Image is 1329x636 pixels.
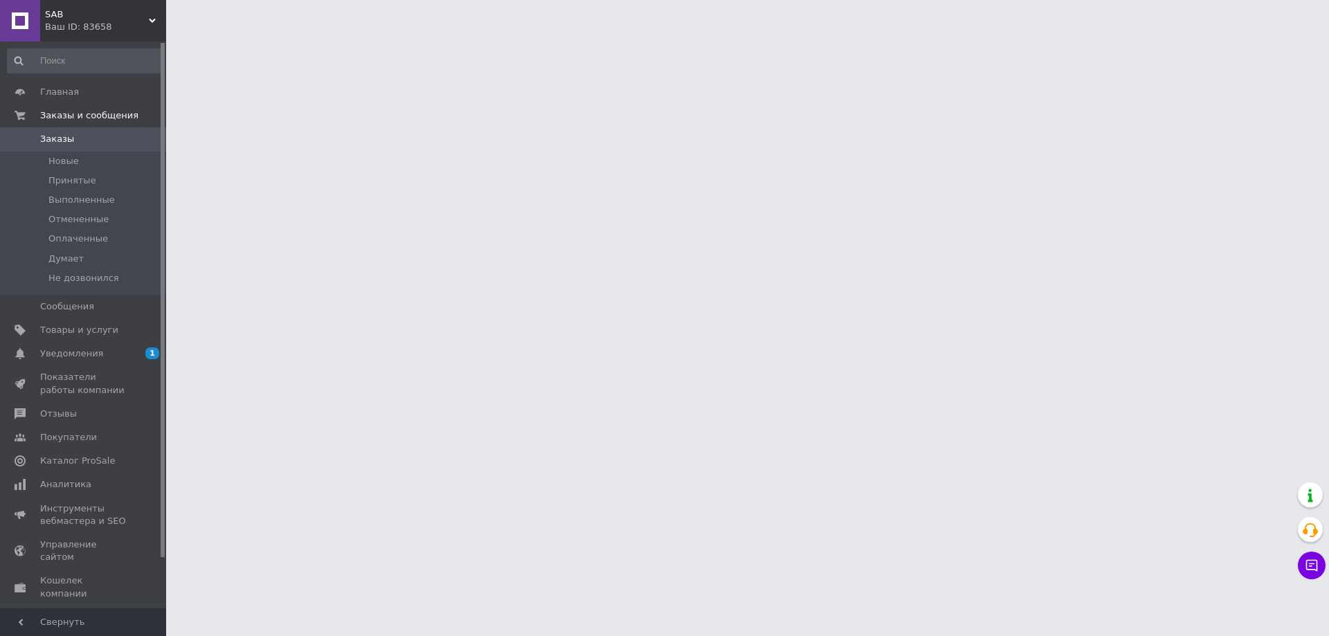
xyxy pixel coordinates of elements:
span: Оплаченные [48,233,108,245]
span: Кошелек компании [40,574,128,599]
span: Думает [48,253,84,265]
span: 1 [145,347,159,359]
span: Управление сайтом [40,538,128,563]
span: SAB [45,8,149,21]
span: Отзывы [40,408,77,420]
span: Аналитика [40,478,91,491]
span: Заказы и сообщения [40,109,138,122]
div: Ваш ID: 83658 [45,21,166,33]
span: Сообщения [40,300,94,313]
span: Выполненные [48,194,115,206]
span: Главная [40,86,79,98]
span: Отмененные [48,213,109,226]
span: Заказы [40,133,74,145]
span: Не дозвонился [48,272,119,284]
span: Инструменты вебмастера и SEO [40,502,128,527]
span: Принятые [48,174,96,187]
button: Чат с покупателем [1298,552,1326,579]
input: Поиск [7,48,163,73]
span: Уведомления [40,347,103,360]
span: Каталог ProSale [40,455,115,467]
span: Покупатели [40,431,97,444]
span: Показатели работы компании [40,371,128,396]
span: Новые [48,155,79,167]
span: Товары и услуги [40,324,118,336]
